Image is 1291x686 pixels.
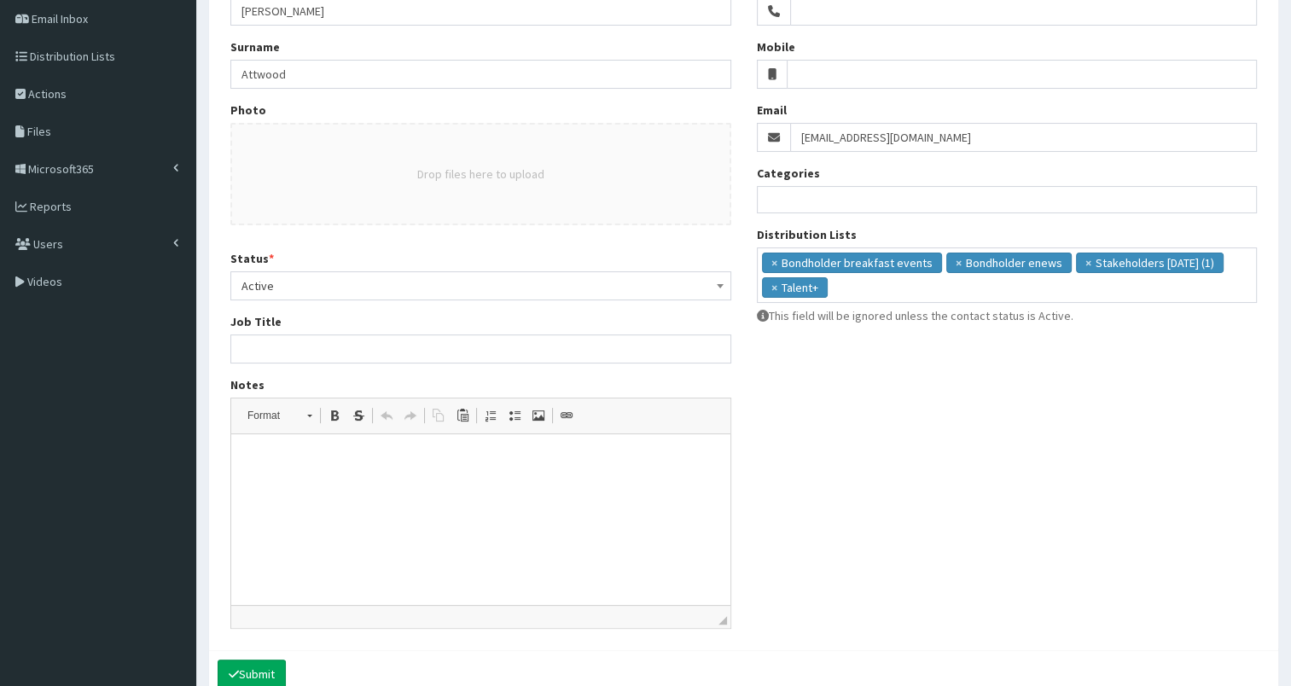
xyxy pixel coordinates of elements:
li: Bondholder enews [946,253,1072,273]
span: Active [241,274,720,298]
span: Users [33,236,63,252]
span: Microsoft365 [28,161,94,177]
li: Talent+ [762,277,828,298]
span: × [956,254,962,271]
p: This field will be ignored unless the contact status is Active. [757,307,1258,324]
li: Bondholder breakfast events [762,253,942,273]
span: Files [27,124,51,139]
a: Copy (Ctrl+C) [427,404,451,427]
label: Status [230,250,274,267]
span: Email Inbox [32,11,88,26]
label: Categories [757,165,820,182]
label: Photo [230,102,266,119]
label: Surname [230,38,280,55]
span: Actions [28,86,67,102]
button: Drop files here to upload [417,166,544,183]
a: Bold (Ctrl+B) [323,404,346,427]
a: Strike Through [346,404,370,427]
label: Mobile [757,38,795,55]
iframe: Rich Text Editor, notes [231,434,730,605]
a: Format [238,404,321,427]
li: Stakeholders May 2023 (1) [1076,253,1224,273]
a: Undo (Ctrl+Z) [375,404,398,427]
a: Insert/Remove Numbered List [479,404,503,427]
span: Drag to resize [718,616,727,625]
span: × [1085,254,1091,271]
a: Link (Ctrl+L) [555,404,579,427]
a: Insert/Remove Bulleted List [503,404,526,427]
span: Format [239,404,299,427]
a: Image [526,404,550,427]
a: Paste (Ctrl+V) [451,404,474,427]
span: Reports [30,199,72,214]
span: Active [230,271,731,300]
a: Redo (Ctrl+Y) [398,404,422,427]
label: Email [757,102,787,119]
label: Notes [230,376,265,393]
span: Distribution Lists [30,49,115,64]
span: Videos [27,274,62,289]
span: × [771,279,777,296]
label: Job Title [230,313,282,330]
span: × [771,254,777,271]
label: Distribution Lists [757,226,857,243]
